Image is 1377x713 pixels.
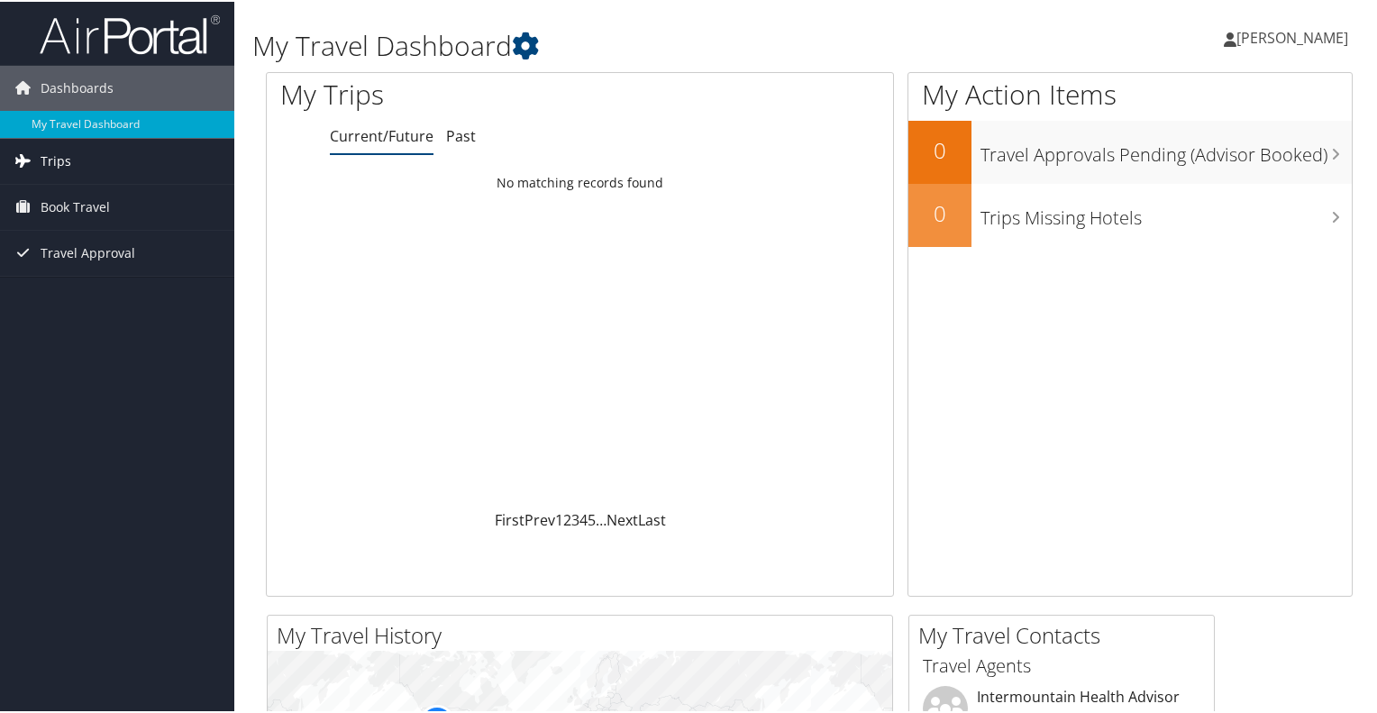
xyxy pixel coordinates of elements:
[563,508,571,528] a: 2
[579,508,588,528] a: 4
[588,508,596,528] a: 5
[606,508,638,528] a: Next
[252,25,995,63] h1: My Travel Dashboard
[596,508,606,528] span: …
[330,124,433,144] a: Current/Future
[908,74,1352,112] h1: My Action Items
[524,508,555,528] a: Prev
[41,64,114,109] span: Dashboards
[923,652,1200,677] h3: Travel Agents
[1236,26,1348,46] span: [PERSON_NAME]
[571,508,579,528] a: 3
[980,195,1352,229] h3: Trips Missing Hotels
[908,133,971,164] h2: 0
[280,74,619,112] h1: My Trips
[40,12,220,54] img: airportal-logo.png
[446,124,476,144] a: Past
[908,119,1352,182] a: 0Travel Approvals Pending (Advisor Booked)
[41,137,71,182] span: Trips
[918,618,1214,649] h2: My Travel Contacts
[495,508,524,528] a: First
[41,183,110,228] span: Book Travel
[908,182,1352,245] a: 0Trips Missing Hotels
[1224,9,1366,63] a: [PERSON_NAME]
[980,132,1352,166] h3: Travel Approvals Pending (Advisor Booked)
[267,165,893,197] td: No matching records found
[908,197,971,227] h2: 0
[277,618,892,649] h2: My Travel History
[41,229,135,274] span: Travel Approval
[555,508,563,528] a: 1
[638,508,666,528] a: Last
